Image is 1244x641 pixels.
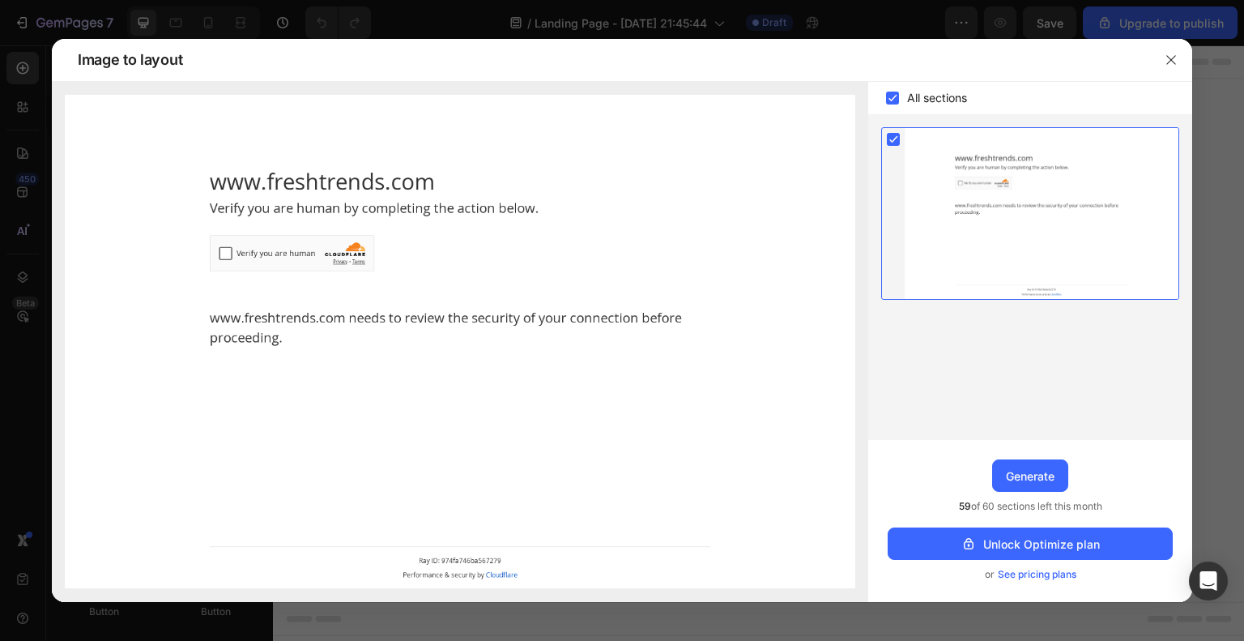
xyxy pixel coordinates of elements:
span: Image to layout [78,50,182,70]
div: or [888,566,1173,583]
div: Start with Sections from sidebar [388,302,584,322]
span: of 60 sections left this month [959,498,1102,515]
span: 59 [959,500,971,512]
div: Open Intercom Messenger [1189,562,1228,600]
div: Unlock Optimize plan [961,536,1100,553]
div: Start with Generating from URL or image [377,425,595,438]
div: Generate [1006,468,1054,485]
button: Add sections [369,335,479,367]
span: All sections [907,88,967,108]
button: Add elements [489,335,603,367]
button: Generate [992,459,1068,492]
button: Unlock Optimize plan [888,528,1173,560]
span: See pricing plans [998,566,1076,583]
